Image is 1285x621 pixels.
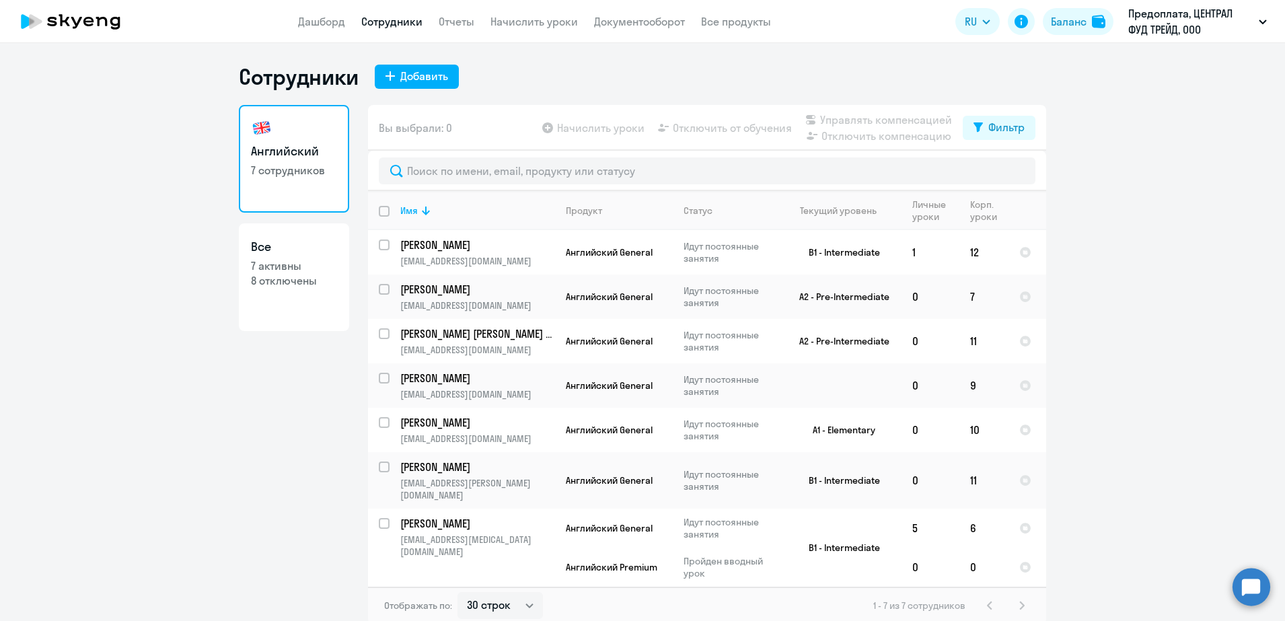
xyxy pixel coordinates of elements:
[902,509,959,548] td: 5
[566,335,653,347] span: Английский General
[776,319,902,363] td: A2 - Pre-Intermediate
[902,230,959,275] td: 1
[400,344,554,356] p: [EMAIL_ADDRESS][DOMAIN_NAME]
[902,363,959,408] td: 0
[439,15,474,28] a: Отчеты
[400,415,552,430] p: [PERSON_NAME]
[776,408,902,452] td: A1 - Elementary
[566,379,653,392] span: Английский General
[684,555,776,579] p: Пройден вводный урок
[400,282,554,297] a: [PERSON_NAME]
[959,230,1008,275] td: 12
[400,205,554,217] div: Имя
[566,205,602,217] div: Продукт
[400,477,554,501] p: [EMAIL_ADDRESS][PERSON_NAME][DOMAIN_NAME]
[384,599,452,612] span: Отображать по:
[902,275,959,319] td: 0
[566,474,653,486] span: Английский General
[959,319,1008,363] td: 11
[251,163,337,178] p: 7 сотрудников
[400,238,552,252] p: [PERSON_NAME]
[400,282,552,297] p: [PERSON_NAME]
[902,548,959,587] td: 0
[684,205,712,217] div: Статус
[776,230,902,275] td: B1 - Intermediate
[1128,5,1253,38] p: Предоплата, ЦЕНТРАЛ ФУД ТРЕЙД, ООО
[566,561,657,573] span: Английский Premium
[566,291,653,303] span: Английский General
[684,285,776,309] p: Идут постоянные занятия
[1051,13,1087,30] div: Баланс
[1092,15,1105,28] img: balance
[400,516,554,531] a: [PERSON_NAME]
[776,509,902,587] td: B1 - Intermediate
[400,238,554,252] a: [PERSON_NAME]
[959,548,1008,587] td: 0
[787,205,901,217] div: Текущий уровень
[959,363,1008,408] td: 9
[400,326,552,341] p: [PERSON_NAME] [PERSON_NAME] Викторовна
[776,275,902,319] td: A2 - Pre-Intermediate
[251,143,337,160] h3: Английский
[251,117,272,139] img: english
[963,116,1035,140] button: Фильтр
[251,258,337,273] p: 7 активны
[902,452,959,509] td: 0
[959,408,1008,452] td: 10
[375,65,459,89] button: Добавить
[400,371,552,386] p: [PERSON_NAME]
[902,408,959,452] td: 0
[251,273,337,288] p: 8 отключены
[400,205,418,217] div: Имя
[684,373,776,398] p: Идут постоянные занятия
[400,68,448,84] div: Добавить
[912,198,959,223] div: Личные уроки
[379,157,1035,184] input: Поиск по имени, email, продукту или статусу
[490,15,578,28] a: Начислить уроки
[400,415,554,430] a: [PERSON_NAME]
[684,329,776,353] p: Идут постоянные занятия
[400,371,554,386] a: [PERSON_NAME]
[965,13,977,30] span: RU
[400,255,554,267] p: [EMAIL_ADDRESS][DOMAIN_NAME]
[239,63,359,90] h1: Сотрудники
[400,326,554,341] a: [PERSON_NAME] [PERSON_NAME] Викторовна
[800,205,877,217] div: Текущий уровень
[400,388,554,400] p: [EMAIL_ADDRESS][DOMAIN_NAME]
[873,599,965,612] span: 1 - 7 из 7 сотрудников
[566,522,653,534] span: Английский General
[684,468,776,492] p: Идут постоянные занятия
[684,516,776,540] p: Идут постоянные занятия
[400,516,552,531] p: [PERSON_NAME]
[379,120,452,136] span: Вы выбрали: 0
[594,15,685,28] a: Документооборот
[239,105,349,213] a: Английский7 сотрудников
[400,460,554,474] a: [PERSON_NAME]
[959,275,1008,319] td: 7
[361,15,423,28] a: Сотрудники
[776,452,902,509] td: B1 - Intermediate
[684,240,776,264] p: Идут постоянные занятия
[970,198,1008,223] div: Корп. уроки
[902,319,959,363] td: 0
[298,15,345,28] a: Дашборд
[400,433,554,445] p: [EMAIL_ADDRESS][DOMAIN_NAME]
[955,8,1000,35] button: RU
[959,509,1008,548] td: 6
[701,15,771,28] a: Все продукты
[566,424,653,436] span: Английский General
[400,534,554,558] p: [EMAIL_ADDRESS][MEDICAL_DATA][DOMAIN_NAME]
[239,223,349,331] a: Все7 активны8 отключены
[566,246,653,258] span: Английский General
[1043,8,1113,35] button: Балансbalance
[251,238,337,256] h3: Все
[959,452,1008,509] td: 11
[400,299,554,312] p: [EMAIL_ADDRESS][DOMAIN_NAME]
[400,460,552,474] p: [PERSON_NAME]
[988,119,1025,135] div: Фильтр
[1122,5,1274,38] button: Предоплата, ЦЕНТРАЛ ФУД ТРЕЙД, ООО
[684,418,776,442] p: Идут постоянные занятия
